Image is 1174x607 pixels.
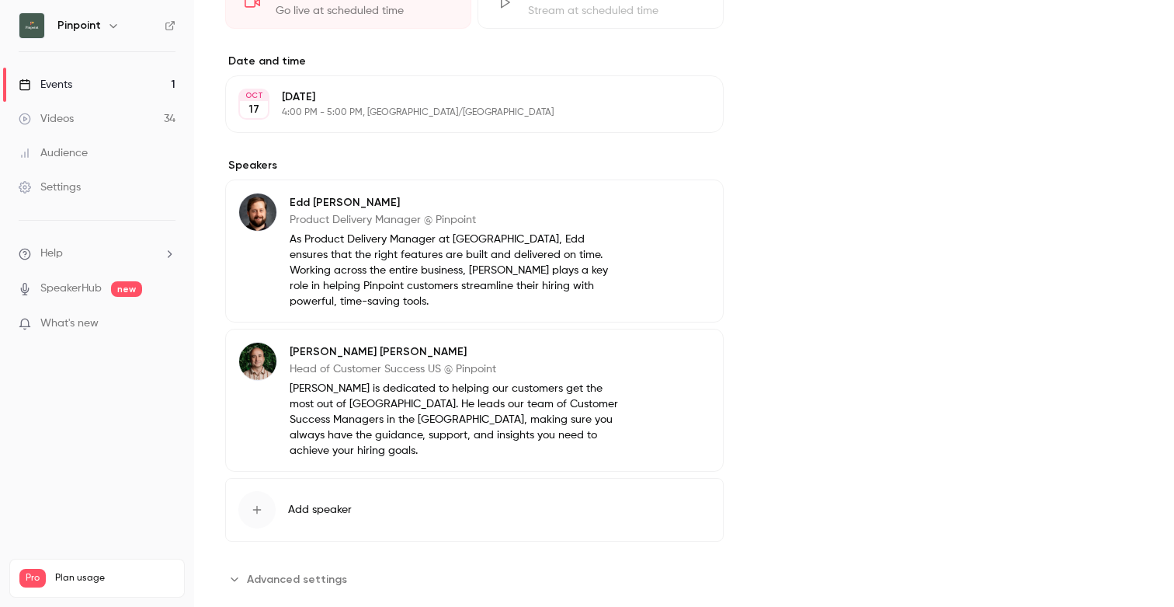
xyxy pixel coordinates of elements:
[40,281,102,297] a: SpeakerHub
[528,3,704,19] div: Stream at scheduled time
[248,102,259,117] p: 17
[282,106,641,119] p: 4:00 PM - 5:00 PM, [GEOGRAPHIC_DATA]/[GEOGRAPHIC_DATA]
[290,195,623,211] p: Edd [PERSON_NAME]
[276,3,452,19] div: Go live at scheduled time
[19,111,74,127] div: Videos
[19,77,72,92] div: Events
[225,180,724,323] div: Edd SlaneyEdd [PERSON_NAME]Product Delivery Manager @ PinpointAs Product Delivery Manager at [GEO...
[247,571,347,588] span: Advanced settings
[19,180,81,195] div: Settings
[225,567,724,591] section: Advanced settings
[240,90,268,101] div: OCT
[290,232,623,309] p: As Product Delivery Manager at [GEOGRAPHIC_DATA], Edd ensures that the right features are built a...
[290,344,623,360] p: [PERSON_NAME] [PERSON_NAME]
[225,158,724,173] label: Speakers
[157,317,175,331] iframe: Noticeable Trigger
[225,567,356,591] button: Advanced settings
[290,381,623,459] p: [PERSON_NAME] is dedicated to helping our customers get the most out of [GEOGRAPHIC_DATA]. He lea...
[19,145,88,161] div: Audience
[111,281,142,297] span: new
[290,361,623,377] p: Head of Customer Success US @ Pinpoint
[19,246,175,262] li: help-dropdown-opener
[225,478,724,542] button: Add speaker
[282,89,641,105] p: [DATE]
[225,329,724,472] div: Paul Simpson[PERSON_NAME] [PERSON_NAME]Head of Customer Success US @ Pinpoint[PERSON_NAME] is ded...
[225,54,724,69] label: Date and time
[239,194,276,231] img: Edd Slaney
[239,343,276,380] img: Paul Simpson
[288,502,352,518] span: Add speaker
[19,13,44,38] img: Pinpoint
[40,246,63,262] span: Help
[19,569,46,588] span: Pro
[55,572,175,584] span: Plan usage
[290,212,623,228] p: Product Delivery Manager @ Pinpoint
[40,316,99,332] span: What's new
[57,18,101,33] h6: Pinpoint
